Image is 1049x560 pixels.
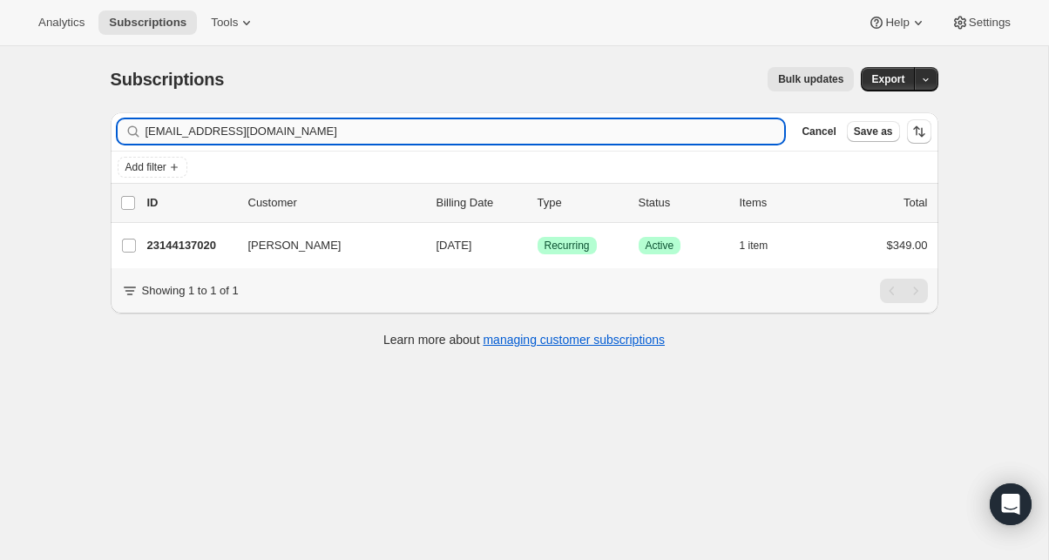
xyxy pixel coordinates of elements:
button: Bulk updates [768,67,854,91]
p: Billing Date [437,194,524,212]
nav: Pagination [880,279,928,303]
input: Filter subscribers [146,119,785,144]
span: Bulk updates [778,72,843,86]
span: Analytics [38,16,85,30]
span: Settings [969,16,1011,30]
div: IDCustomerBilling DateTypeStatusItemsTotal [147,194,928,212]
span: [PERSON_NAME] [248,237,342,254]
span: Recurring [545,239,590,253]
span: Tools [211,16,238,30]
span: Save as [854,125,893,138]
span: Active [646,239,674,253]
div: Items [740,194,827,212]
p: Showing 1 to 1 of 1 [142,282,239,300]
button: Analytics [28,10,95,35]
button: [PERSON_NAME] [238,232,412,260]
button: Export [861,67,915,91]
div: 23144137020[PERSON_NAME][DATE]SuccessRecurringSuccessActive1 item$349.00 [147,233,928,258]
p: Status [639,194,726,212]
div: Open Intercom Messenger [990,483,1032,525]
a: managing customer subscriptions [483,333,665,347]
div: Type [538,194,625,212]
span: $349.00 [887,239,928,252]
button: Save as [847,121,900,142]
button: Help [857,10,937,35]
button: Sort the results [907,119,931,144]
span: Add filter [125,160,166,174]
p: Total [903,194,927,212]
span: Cancel [802,125,836,138]
button: 1 item [740,233,788,258]
button: Settings [941,10,1021,35]
p: Customer [248,194,423,212]
span: 1 item [740,239,768,253]
button: Subscriptions [98,10,197,35]
p: Learn more about [383,331,665,348]
p: ID [147,194,234,212]
p: 23144137020 [147,237,234,254]
button: Tools [200,10,266,35]
span: Help [885,16,909,30]
span: [DATE] [437,239,472,252]
span: Subscriptions [109,16,186,30]
span: Subscriptions [111,70,225,89]
span: Export [871,72,904,86]
button: Cancel [795,121,843,142]
button: Add filter [118,157,187,178]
